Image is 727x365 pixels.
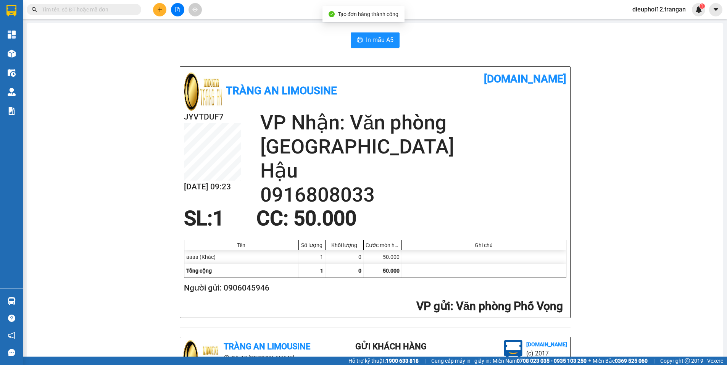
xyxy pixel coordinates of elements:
[366,35,393,45] span: In mẫu A5
[709,3,722,16] button: caret-down
[355,342,427,351] b: Gửi khách hàng
[615,358,648,364] strong: 0369 525 060
[184,207,213,230] span: SL:
[526,349,567,358] li: (c) 2017
[175,7,180,12] span: file-add
[186,268,212,274] span: Tổng cộng
[153,3,166,16] button: plus
[404,242,564,248] div: Ghi chú
[6,5,16,16] img: logo-vxr
[260,111,566,159] h2: VP Nhận: Văn phòng [GEOGRAPHIC_DATA]
[8,88,16,96] img: warehouse-icon
[327,242,361,248] div: Khối lượng
[424,357,426,365] span: |
[351,32,400,48] button: printerIn mẫu A5
[493,357,587,365] span: Miền Nam
[526,341,567,347] b: [DOMAIN_NAME]
[260,183,566,207] h2: 0916808033
[484,73,566,85] b: [DOMAIN_NAME]
[364,250,402,264] div: 50.000
[184,250,299,264] div: aaaa (Khác)
[260,159,566,183] h2: Hậu
[301,242,323,248] div: Số lượng
[517,358,587,364] strong: 0708 023 035 - 0935 103 250
[701,3,703,9] span: 1
[157,7,163,12] span: plus
[386,358,419,364] strong: 1900 633 818
[383,268,400,274] span: 50.000
[588,359,591,362] span: ⚪️
[329,11,335,17] span: check-circle
[32,7,37,12] span: search
[8,31,16,39] img: dashboard-icon
[186,242,297,248] div: Tên
[8,297,16,305] img: warehouse-icon
[358,268,361,274] span: 0
[348,357,419,365] span: Hỗ trợ kỹ thuật:
[504,340,522,359] img: logo.jpg
[653,357,654,365] span: |
[8,107,16,115] img: solution-icon
[226,84,337,97] b: Tràng An Limousine
[8,332,15,339] span: notification
[189,3,202,16] button: aim
[42,5,132,14] input: Tìm tên, số ĐT hoặc mã đơn
[431,357,491,365] span: Cung cấp máy in - giấy in:
[320,268,323,274] span: 1
[299,250,326,264] div: 1
[224,355,230,361] span: environment
[357,37,363,44] span: printer
[416,299,450,313] span: VP gửi
[700,3,705,9] sup: 1
[184,282,563,294] h2: Người gửi: 0906045946
[184,181,241,193] h2: [DATE] 09:23
[171,3,184,16] button: file-add
[685,358,690,363] span: copyright
[593,357,648,365] span: Miền Bắc
[326,250,364,264] div: 0
[712,6,719,13] span: caret-down
[224,342,310,351] b: Tràng An Limousine
[184,111,241,123] h2: JYVTDUF7
[8,50,16,58] img: warehouse-icon
[626,5,692,14] span: dieuphoi12.trangan
[8,69,16,77] img: warehouse-icon
[192,7,198,12] span: aim
[8,349,15,356] span: message
[695,6,702,13] img: icon-new-feature
[184,73,222,111] img: logo.jpg
[366,242,400,248] div: Cước món hàng
[8,315,15,322] span: question-circle
[184,299,563,314] h2: : Văn phòng Phố Vọng
[213,207,224,230] span: 1
[338,11,399,17] span: Tạo đơn hàng thành công
[252,207,361,230] div: CC : 50.000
